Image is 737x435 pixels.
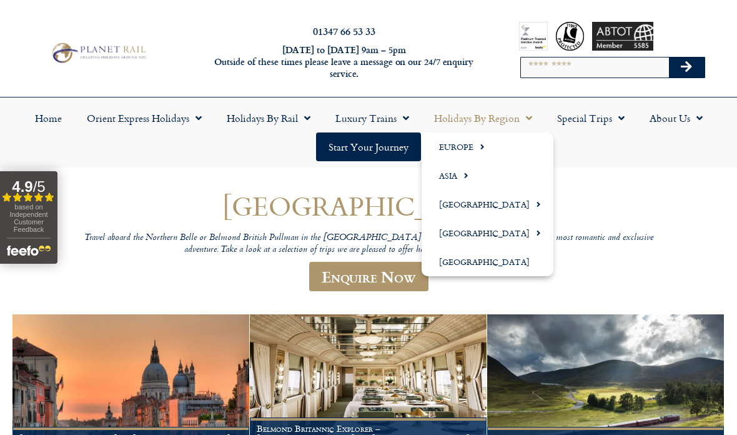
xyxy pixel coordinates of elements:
a: Holidays by Rail [214,104,323,132]
nav: Menu [6,104,731,161]
a: Orient Express Holidays [74,104,214,132]
button: Search [669,57,705,77]
img: Planet Rail Train Holidays Logo [48,41,148,65]
a: About Us [637,104,715,132]
a: [GEOGRAPHIC_DATA] [422,247,553,276]
a: Luxury Trains [323,104,422,132]
h6: [DATE] to [DATE] 9am – 5pm Outside of these times please leave a message on our 24/7 enquiry serv... [200,44,488,79]
a: 01347 66 53 33 [313,24,375,38]
a: Enquire Now [309,262,428,291]
p: Travel aboard the Northern Belle or Belmond British Pullman in the [GEOGRAPHIC_DATA] and embrace ... [69,232,668,256]
a: Asia [422,161,553,190]
a: Home [22,104,74,132]
a: Holidays by Region [422,104,545,132]
a: [GEOGRAPHIC_DATA] [422,219,553,247]
a: [GEOGRAPHIC_DATA] [422,190,553,219]
a: Special Trips [545,104,637,132]
a: Europe [422,132,553,161]
a: Start your Journey [316,132,421,161]
h1: [GEOGRAPHIC_DATA] [69,191,668,221]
